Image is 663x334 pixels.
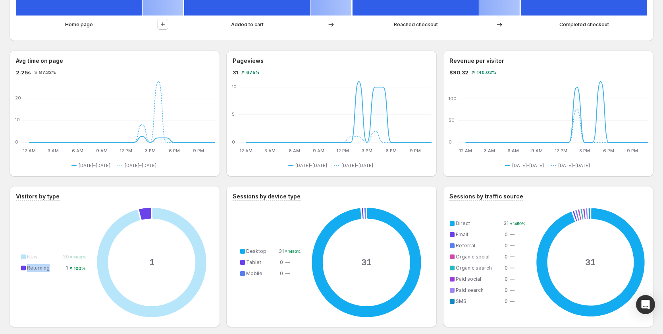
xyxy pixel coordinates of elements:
td: Direct [454,219,503,228]
span: Mobile [246,270,262,276]
text: 3 AM [48,148,59,153]
p: Completed checkout [559,21,609,29]
td: Paid search [454,286,503,295]
span: Paid search [456,287,484,293]
span: 0 [280,270,283,276]
text: 3 AM [484,148,495,153]
span: 30 [63,254,69,260]
p: Reached checkout [394,21,438,29]
text: 100% [74,266,86,271]
text: 6 PM [603,148,614,153]
text: 1450% [513,221,525,226]
button: [DATE]–[DATE] [118,161,160,170]
span: 0 [505,276,508,282]
td: Organic social [454,252,503,261]
button: [DATE]–[DATE] [334,161,376,170]
td: Referral [454,241,503,250]
td: Paid social [454,275,503,284]
text: 9 AM [531,148,543,153]
text: 6 AM [289,148,300,153]
span: [DATE]–[DATE] [295,162,327,169]
span: 675% [246,70,260,75]
span: Direct [456,220,470,226]
span: 0 [505,298,508,304]
h3: Revenue per visitor [449,57,504,65]
text: 3 AM [264,148,276,153]
text: 9 PM [193,148,204,153]
text: 6 PM [386,148,397,153]
span: New [27,254,38,260]
text: 20 [15,95,21,101]
td: SMS [454,297,503,306]
span: Desktop [246,248,266,254]
td: Returning [25,264,62,272]
text: 3 PM [145,148,156,153]
text: 12 AM [459,148,472,153]
text: 12 PM [119,148,132,153]
text: 0 [232,139,235,145]
span: 140.02% [476,70,496,75]
span: Referral [456,243,475,249]
span: Email [456,231,468,237]
text: 12 PM [555,148,567,153]
p: Added to cart [231,21,264,29]
text: 10 [15,117,20,122]
h3: Pageviews [233,57,264,65]
text: 6 AM [72,148,83,153]
span: Organic search [456,265,492,271]
span: 0 [505,254,508,260]
td: Email [454,230,503,239]
div: Open Intercom Messenger [636,295,655,314]
text: 12 PM [336,148,349,153]
text: 1450% [288,249,301,254]
text: 6 PM [169,148,180,153]
span: SMS [456,298,466,304]
span: 0 [280,259,283,265]
text: 6 AM [507,148,519,153]
h3: Sessions by traffic source [449,192,523,200]
text: 5 [232,111,235,117]
span: 1 [66,265,68,271]
span: $90.32 [449,68,468,76]
text: 0 [449,139,452,145]
h3: Sessions by device type [233,192,301,200]
span: 2.25s [16,68,31,76]
td: Tablet [245,258,278,267]
text: 50 [449,117,455,123]
span: Returning [27,265,50,271]
text: 12 AM [23,148,36,153]
text: 3 PM [362,148,372,153]
text: 9 PM [410,148,421,153]
text: 100 [449,96,457,101]
button: [DATE]–[DATE] [505,161,547,170]
text: 12 AM [239,148,252,153]
td: Mobile [245,269,278,278]
span: [DATE]–[DATE] [125,162,156,169]
span: [DATE]–[DATE] [79,162,110,169]
span: 31 [503,220,509,226]
td: Desktop [245,247,278,256]
text: 10 [232,84,237,89]
p: Home page [65,21,93,29]
button: [DATE]–[DATE] [288,161,330,170]
span: 0 [505,243,508,249]
span: [DATE]–[DATE] [558,162,590,169]
td: New [25,252,62,261]
span: Tablet [246,259,261,265]
span: Paid social [456,276,481,282]
text: 3 PM [580,148,590,153]
td: Organic search [454,264,503,272]
span: [DATE]–[DATE] [512,162,544,169]
h3: Visitors by type [16,192,60,200]
span: 0 [505,265,508,271]
span: 0 [505,287,508,293]
button: [DATE]–[DATE] [71,161,114,170]
button: [DATE]–[DATE] [551,161,593,170]
span: Organic social [456,254,490,260]
text: 9 AM [96,148,108,153]
span: 0 [505,231,508,237]
text: 0 [15,139,18,145]
text: 9 PM [627,148,638,153]
text: 9 AM [313,148,324,153]
span: 31 [279,248,284,254]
